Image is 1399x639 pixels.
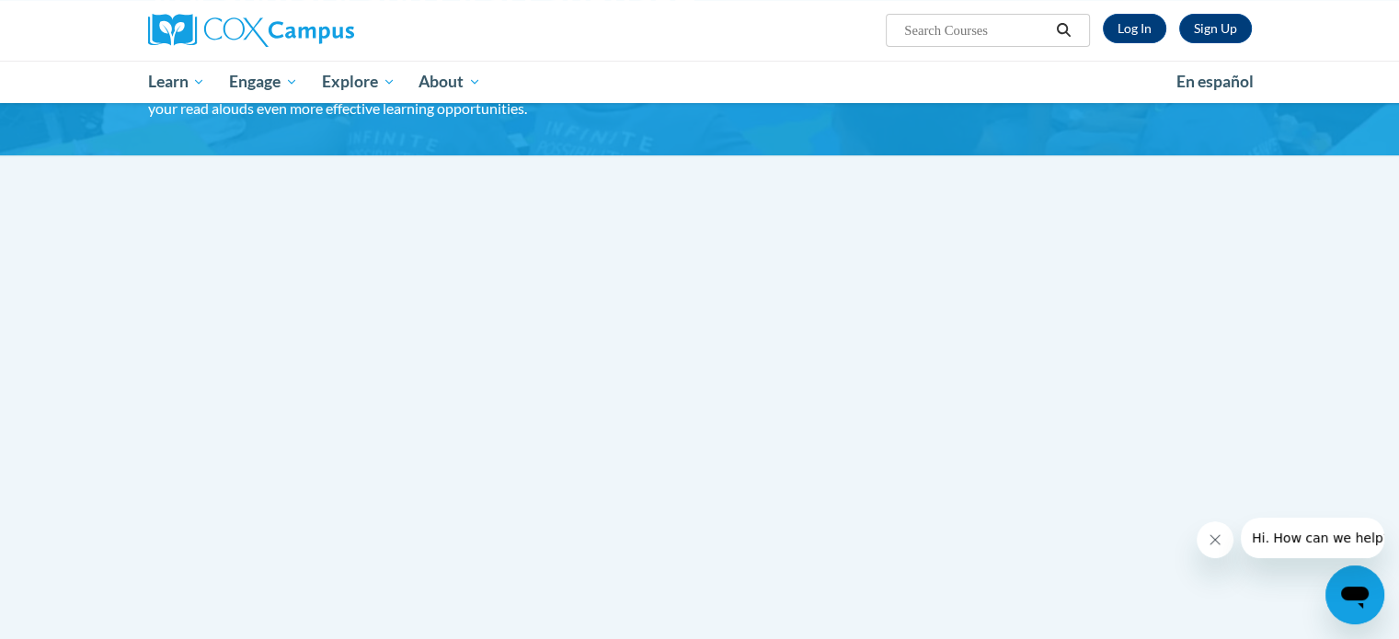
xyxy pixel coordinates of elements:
a: Log In [1103,14,1166,43]
button: Search [1049,19,1077,41]
span: Engage [229,71,298,93]
iframe: Button to launch messaging window [1325,565,1384,624]
a: Register [1179,14,1252,43]
a: En español [1164,63,1266,101]
span: Hi. How can we help? [11,13,149,28]
div: Main menu [120,61,1279,103]
a: About [407,61,493,103]
span: En español [1176,72,1254,91]
span: Learn [147,71,205,93]
a: Engage [217,61,310,103]
a: Explore [310,61,407,103]
a: Learn [136,61,218,103]
span: About [419,71,481,93]
iframe: Close message [1197,521,1233,558]
img: Cox Campus [148,14,354,47]
iframe: Message from company [1241,518,1384,558]
input: Search Courses [902,19,1049,41]
a: Cox Campus [148,14,498,47]
span: Explore [322,71,396,93]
